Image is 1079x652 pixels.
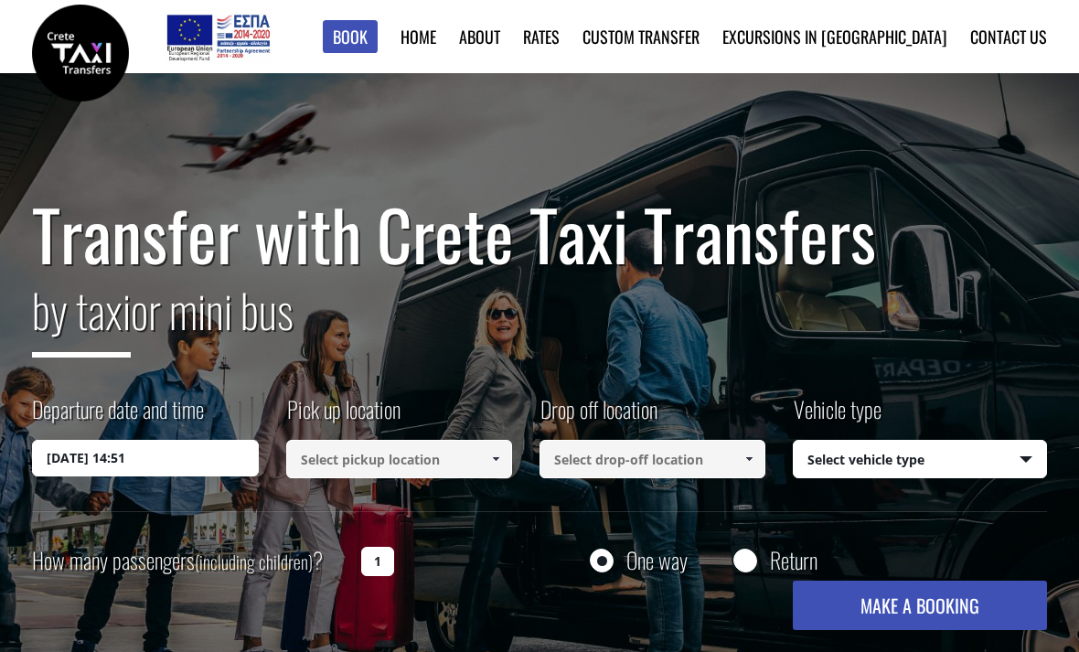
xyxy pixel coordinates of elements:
label: Vehicle type [793,393,881,440]
label: Departure date and time [32,393,204,440]
label: How many passengers ? [32,539,350,583]
span: Select vehicle type [794,441,1045,479]
h1: Transfer with Crete Taxi Transfers [32,196,1046,273]
a: Show All Items [734,440,764,478]
a: Crete Taxi Transfers | Safe Taxi Transfer Services from to Heraklion Airport, Chania Airport, Ret... [32,41,129,60]
a: Show All Items [481,440,511,478]
label: One way [626,549,688,572]
a: Home [401,25,436,48]
a: Excursions in [GEOGRAPHIC_DATA] [722,25,947,48]
small: (including children) [195,548,313,575]
label: Pick up location [286,393,401,440]
a: Rates [523,25,560,48]
input: Select pickup location [286,440,512,478]
label: Drop off location [539,393,657,440]
img: Crete Taxi Transfers | Safe Taxi Transfer Services from to Heraklion Airport, Chania Airport, Ret... [32,5,129,102]
a: Contact us [970,25,1047,48]
a: About [459,25,500,48]
h2: or mini bus [32,273,1046,371]
a: Book [323,20,378,54]
button: MAKE A BOOKING [793,581,1046,630]
img: e-bannersEUERDF180X90.jpg [164,9,272,64]
span: by taxi [32,275,131,358]
input: Select drop-off location [539,440,765,478]
label: Return [770,549,817,572]
a: Custom Transfer [582,25,700,48]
